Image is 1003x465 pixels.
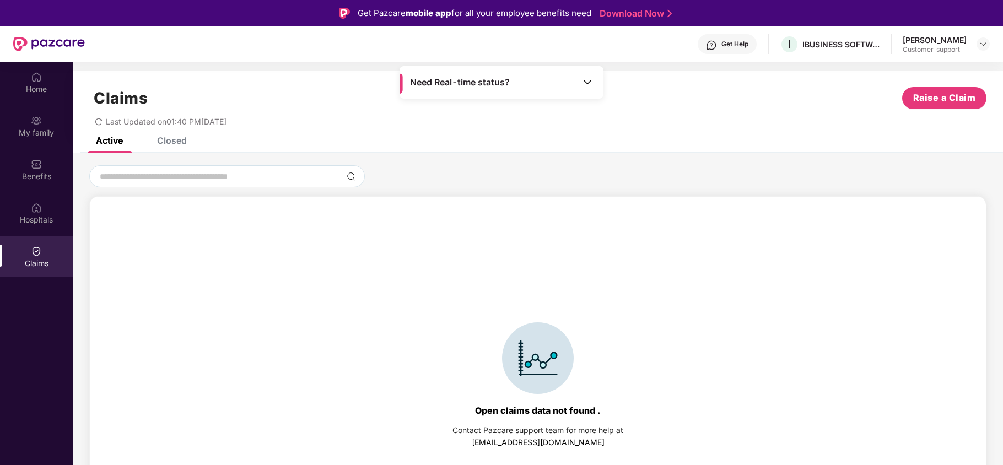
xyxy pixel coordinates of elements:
div: Get Pazcare for all your employee benefits need [358,7,591,20]
span: redo [95,117,103,126]
img: Toggle Icon [582,77,593,88]
div: IBUSINESS SOFTWARE PRIVATE LIMITED [802,39,880,50]
button: Raise a Claim [902,87,986,109]
span: Need Real-time status? [410,77,510,88]
img: svg+xml;base64,PHN2ZyBpZD0iSG9zcGl0YWxzIiB4bWxucz0iaHR0cDovL3d3dy53My5vcmcvMjAwMC9zdmciIHdpZHRoPS... [31,202,42,213]
span: I [788,37,791,51]
a: Download Now [600,8,668,19]
div: Open claims data not found . [475,405,601,416]
img: New Pazcare Logo [13,37,85,51]
div: Get Help [721,40,748,48]
h1: Claims [94,89,148,107]
img: svg+xml;base64,PHN2ZyBpZD0iSWNvbl9DbGFpbSIgZGF0YS1uYW1lPSJJY29uIENsYWltIiB4bWxucz0iaHR0cDovL3d3dy... [502,322,574,394]
span: Raise a Claim [913,91,976,105]
img: svg+xml;base64,PHN2ZyBpZD0iU2VhcmNoLTMyeDMyIiB4bWxucz0iaHR0cDovL3d3dy53My5vcmcvMjAwMC9zdmciIHdpZH... [347,172,355,181]
img: svg+xml;base64,PHN2ZyBpZD0iSG9tZSIgeG1sbnM9Imh0dHA6Ly93d3cudzMub3JnLzIwMDAvc3ZnIiB3aWR0aD0iMjAiIG... [31,72,42,83]
span: Last Updated on 01:40 PM[DATE] [106,117,227,126]
div: Customer_support [903,45,967,54]
img: svg+xml;base64,PHN2ZyBpZD0iQmVuZWZpdHMiIHhtbG5zPSJodHRwOi8vd3d3LnczLm9yZy8yMDAwL3N2ZyIgd2lkdGg9Ij... [31,159,42,170]
img: Stroke [667,8,672,19]
img: svg+xml;base64,PHN2ZyBpZD0iQ2xhaW0iIHhtbG5zPSJodHRwOi8vd3d3LnczLm9yZy8yMDAwL3N2ZyIgd2lkdGg9IjIwIi... [31,246,42,257]
div: Active [96,135,123,146]
strong: mobile app [406,8,451,18]
div: [PERSON_NAME] [903,35,967,45]
img: svg+xml;base64,PHN2ZyBpZD0iSGVscC0zMngzMiIgeG1sbnM9Imh0dHA6Ly93d3cudzMub3JnLzIwMDAvc3ZnIiB3aWR0aD... [706,40,717,51]
div: Contact Pazcare support team for more help at [452,424,623,436]
img: svg+xml;base64,PHN2ZyBpZD0iRHJvcGRvd24tMzJ4MzIiIHhtbG5zPSJodHRwOi8vd3d3LnczLm9yZy8yMDAwL3N2ZyIgd2... [979,40,988,48]
div: Closed [157,135,187,146]
img: svg+xml;base64,PHN2ZyB3aWR0aD0iMjAiIGhlaWdodD0iMjAiIHZpZXdCb3g9IjAgMCAyMCAyMCIgZmlsbD0ibm9uZSIgeG... [31,115,42,126]
a: [EMAIL_ADDRESS][DOMAIN_NAME] [472,437,605,447]
img: Logo [339,8,350,19]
